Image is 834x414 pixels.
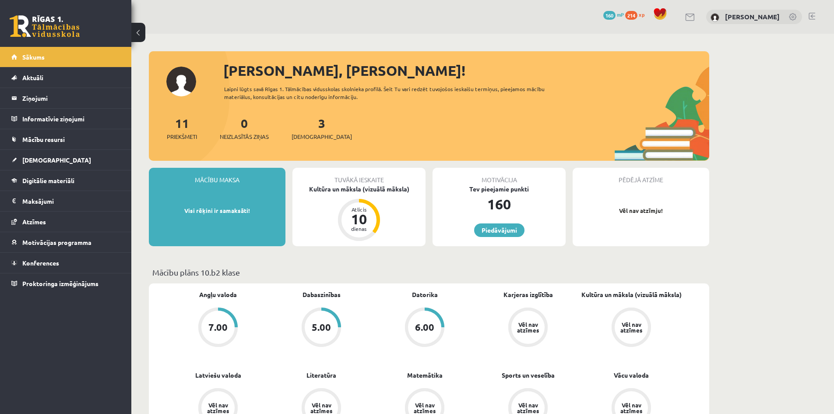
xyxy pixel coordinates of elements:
div: Motivācija [433,168,566,184]
a: Latviešu valoda [195,371,241,380]
div: Vēl nav atzīmes [309,402,334,414]
div: Tuvākā ieskaite [292,168,426,184]
span: mP [617,11,624,18]
a: 5.00 [270,308,373,349]
a: Karjeras izglītība [503,290,553,299]
a: Rīgas 1. Tālmācības vidusskola [10,15,80,37]
div: Vēl nav atzīmes [206,402,230,414]
a: Matemātika [407,371,443,380]
a: Dabaszinības [303,290,341,299]
a: Angļu valoda [199,290,237,299]
a: Kultūra un māksla (vizuālā māksla) [581,290,682,299]
div: Tev pieejamie punkti [433,184,566,194]
span: Proktoringa izmēģinājums [22,280,99,287]
div: 10 [346,212,372,226]
span: xp [639,11,644,18]
a: Mācību resursi [11,129,120,149]
a: Sākums [11,47,120,67]
a: [DEMOGRAPHIC_DATA] [11,150,120,170]
a: 160 mP [603,11,624,18]
div: Vēl nav atzīmes [412,402,437,414]
a: Konferences [11,253,120,273]
span: [DEMOGRAPHIC_DATA] [22,156,91,164]
a: Atzīmes [11,212,120,232]
div: Kultūra un māksla (vizuālā māksla) [292,184,426,194]
div: Pēdējā atzīme [573,168,709,184]
a: Vēl nav atzīmes [476,308,580,349]
legend: Informatīvie ziņojumi [22,109,120,129]
div: Vēl nav atzīmes [516,402,540,414]
span: Priekšmeti [167,132,197,141]
a: 6.00 [373,308,476,349]
a: Vēl nav atzīmes [580,308,683,349]
legend: Ziņojumi [22,88,120,108]
a: Literatūra [306,371,336,380]
span: Motivācijas programma [22,238,91,246]
a: [PERSON_NAME] [725,12,780,21]
div: 160 [433,194,566,215]
a: Datorika [412,290,438,299]
div: 7.00 [208,322,228,332]
span: 214 [625,11,637,20]
p: Mācību plāns 10.b2 klase [152,266,706,278]
div: Vēl nav atzīmes [516,322,540,333]
span: Aktuāli [22,74,43,81]
a: Informatīvie ziņojumi [11,109,120,129]
a: Motivācijas programma [11,232,120,252]
span: Atzīmes [22,218,46,226]
div: Mācību maksa [149,168,285,184]
legend: Maksājumi [22,191,120,211]
div: 5.00 [312,322,331,332]
a: Vācu valoda [614,371,649,380]
a: Ziņojumi [11,88,120,108]
span: 160 [603,11,616,20]
div: Atlicis [346,207,372,212]
div: 6.00 [415,322,434,332]
a: 7.00 [166,308,270,349]
span: Neizlasītās ziņas [220,132,269,141]
span: Konferences [22,259,59,267]
span: Sākums [22,53,45,61]
a: 214 xp [625,11,649,18]
div: Vēl nav atzīmes [619,402,644,414]
span: Mācību resursi [22,135,65,143]
div: Laipni lūgts savā Rīgas 1. Tālmācības vidusskolas skolnieka profilā. Šeit Tu vari redzēt tuvojošo... [224,85,560,101]
a: Kultūra un māksla (vizuālā māksla) Atlicis 10 dienas [292,184,426,242]
p: Visi rēķini ir samaksāti! [153,206,281,215]
img: Marko Osemļjaks [711,13,719,22]
a: Aktuāli [11,67,120,88]
a: Piedāvājumi [474,223,524,237]
div: [PERSON_NAME], [PERSON_NAME]! [223,60,709,81]
span: [DEMOGRAPHIC_DATA] [292,132,352,141]
a: 3[DEMOGRAPHIC_DATA] [292,115,352,141]
div: dienas [346,226,372,231]
a: 11Priekšmeti [167,115,197,141]
a: Maksājumi [11,191,120,211]
p: Vēl nav atzīmju! [577,206,705,215]
a: Proktoringa izmēģinājums [11,273,120,294]
span: Digitālie materiāli [22,177,74,184]
a: Sports un veselība [502,371,555,380]
a: Digitālie materiāli [11,170,120,191]
div: Vēl nav atzīmes [619,322,644,333]
a: 0Neizlasītās ziņas [220,115,269,141]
